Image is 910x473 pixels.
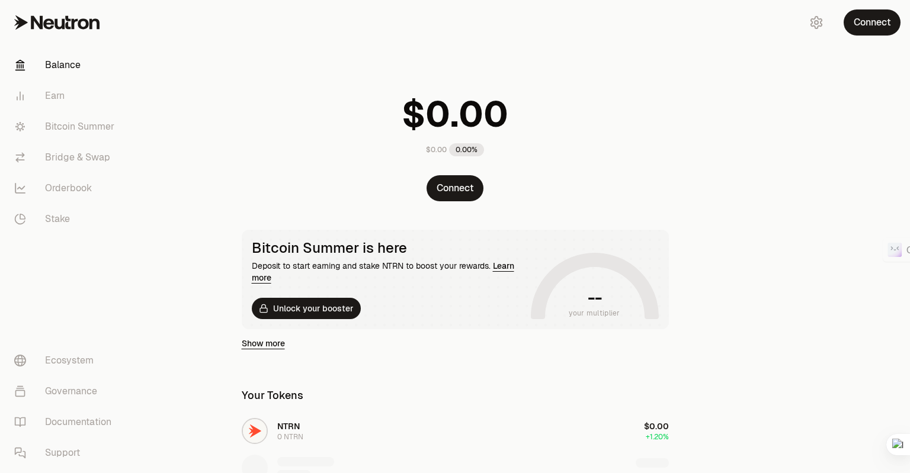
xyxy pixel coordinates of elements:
a: Balance [5,50,128,81]
a: Earn [5,81,128,111]
a: Governance [5,376,128,407]
button: Unlock your booster [252,298,361,319]
div: $0.00 [426,145,447,155]
div: Your Tokens [242,387,303,404]
button: Connect [427,175,483,201]
div: Bitcoin Summer is here [252,240,526,256]
a: Support [5,437,128,468]
a: Bridge & Swap [5,142,128,173]
a: Orderbook [5,173,128,204]
a: Documentation [5,407,128,437]
a: Show more [242,337,285,349]
h1: -- [588,288,601,307]
a: Ecosystem [5,345,128,376]
div: Deposit to start earning and stake NTRN to boost your rewards. [252,260,526,284]
div: 0.00% [449,143,484,156]
button: Connect [844,9,901,36]
a: Stake [5,204,128,234]
a: Bitcoin Summer [5,111,128,142]
span: your multiplier [569,307,620,319]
